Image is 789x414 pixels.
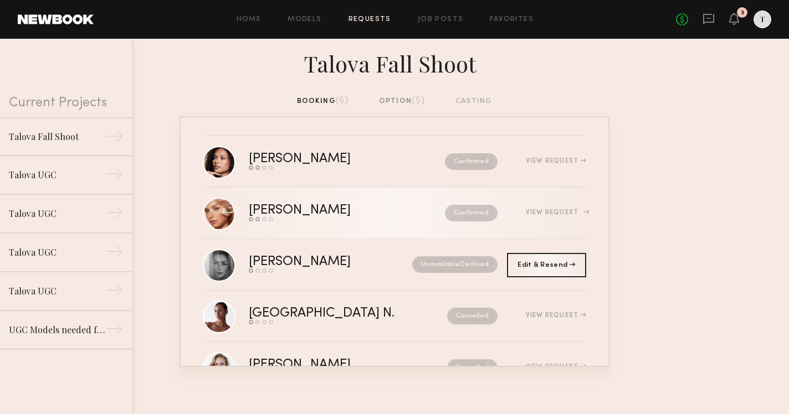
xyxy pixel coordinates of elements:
div: UGC Models needed for [MEDICAL_DATA] brand [9,323,105,337]
div: Talova UGC [9,168,105,182]
a: Requests [349,16,391,23]
div: Talova Fall Shoot [9,130,105,143]
a: [PERSON_NAME]ConfirmedView Request [203,188,586,239]
div: [GEOGRAPHIC_DATA] N. [249,307,421,320]
a: Favorites [490,16,534,23]
div: → [105,165,124,187]
span: Edit & Resend [518,262,575,268]
div: Talova UGC [9,207,105,220]
div: [PERSON_NAME] [249,359,399,371]
div: [PERSON_NAME] [249,204,398,217]
a: [PERSON_NAME]ConfirmedView Request [203,136,586,188]
div: [PERSON_NAME] [249,256,382,268]
a: [PERSON_NAME]CancelledView Request [203,342,586,394]
a: [GEOGRAPHIC_DATA] N.CancelledView Request [203,291,586,342]
div: View Request [526,158,586,164]
div: [PERSON_NAME] [249,153,398,165]
a: Home [237,16,262,23]
a: Models [288,16,321,23]
a: [PERSON_NAME]UnavailableDeclined [203,239,586,291]
div: → [105,204,124,226]
div: → [105,320,124,342]
div: → [105,242,124,265]
div: option [379,95,426,107]
div: View Request [526,364,586,370]
span: (5) [412,96,426,105]
div: → [105,127,124,149]
div: → [105,281,124,303]
a: Job Posts [418,16,464,23]
div: Talova UGC [9,246,105,259]
nb-request-status: Confirmed [445,153,498,170]
div: View Request [526,209,586,216]
nb-request-status: Confirmed [445,205,498,221]
div: 3 [741,10,744,16]
div: View Request [526,312,586,319]
nb-request-status: Unavailable Declined [412,256,498,273]
nb-request-status: Cancelled [447,359,498,376]
div: Talova Fall Shoot [180,48,609,77]
div: Talova UGC [9,284,105,298]
nb-request-status: Cancelled [447,308,498,324]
